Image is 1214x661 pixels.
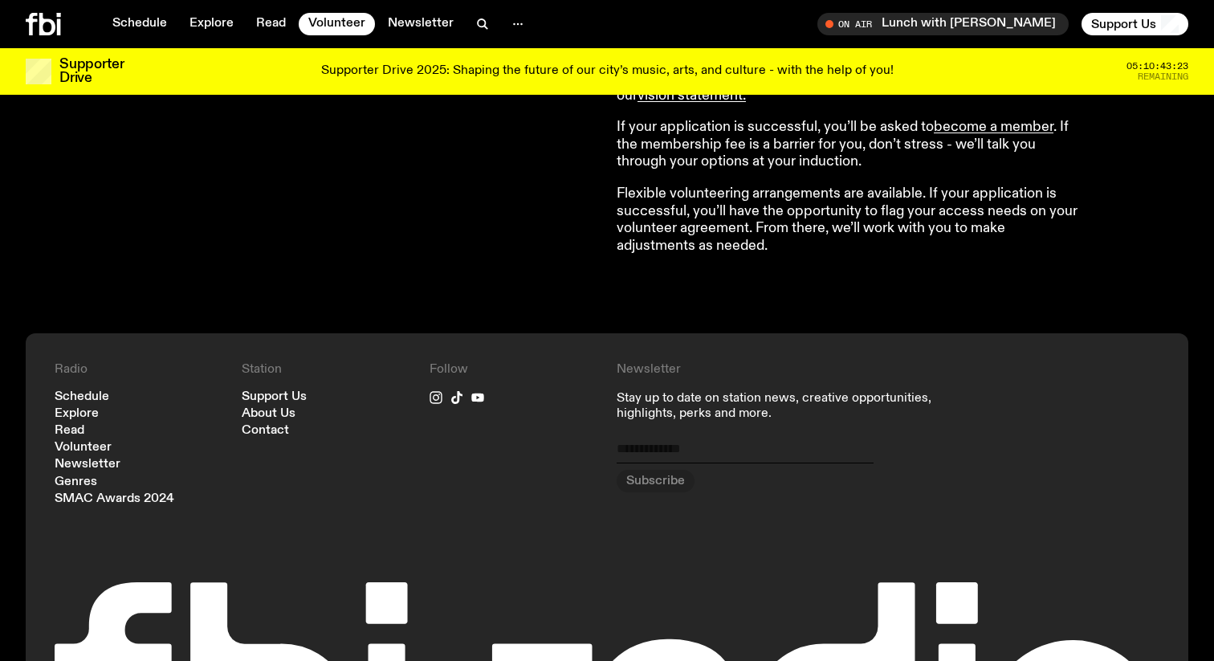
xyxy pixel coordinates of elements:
[299,13,375,35] a: Volunteer
[180,13,243,35] a: Explore
[1126,62,1188,71] span: 05:10:43:23
[242,362,409,377] h4: Station
[430,362,597,377] h4: Follow
[55,442,112,454] a: Volunteer
[617,119,1079,171] p: If your application is successful, you’ll be asked to . If the membership fee is a barrier for yo...
[55,408,99,420] a: Explore
[242,391,307,403] a: Support Us
[1091,17,1156,31] span: Support Us
[246,13,295,35] a: Read
[617,470,695,492] button: Subscribe
[638,88,746,103] a: vision statement.
[55,425,84,437] a: Read
[55,459,120,471] a: Newsletter
[55,476,97,488] a: Genres
[1082,13,1188,35] button: Support Us
[1138,72,1188,81] span: Remaining
[817,13,1069,35] button: On AirLunch with [PERSON_NAME]
[242,408,295,420] a: About Us
[242,425,289,437] a: Contact
[321,64,894,79] p: Supporter Drive 2025: Shaping the future of our city’s music, arts, and culture - with the help o...
[103,13,177,35] a: Schedule
[55,391,109,403] a: Schedule
[934,120,1053,134] a: become a member
[55,493,174,505] a: SMAC Awards 2024
[55,362,222,377] h4: Radio
[378,13,463,35] a: Newsletter
[617,362,972,377] h4: Newsletter
[617,391,972,422] p: Stay up to date on station news, creative opportunities, highlights, perks and more.
[59,58,124,85] h3: Supporter Drive
[617,186,1079,255] p: Flexible volunteering arrangements are available. If your application is successful, you’ll have ...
